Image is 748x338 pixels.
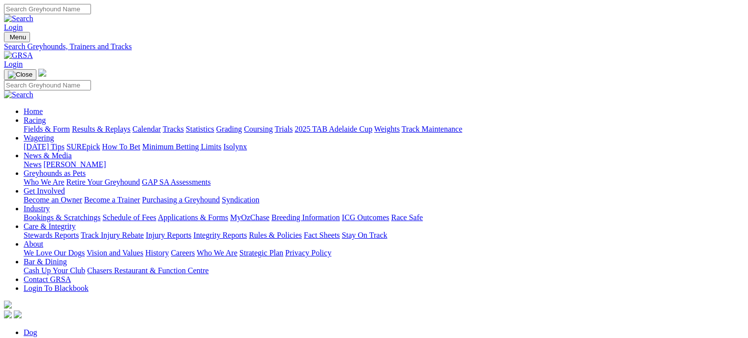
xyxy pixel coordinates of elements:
[4,69,36,80] button: Toggle navigation
[186,125,214,133] a: Statistics
[24,169,86,177] a: Greyhounds as Pets
[295,125,372,133] a: 2025 TAB Adelaide Cup
[374,125,400,133] a: Weights
[304,231,340,239] a: Fact Sheets
[4,42,744,51] a: Search Greyhounds, Trainers and Tracks
[271,213,340,222] a: Breeding Information
[4,60,23,68] a: Login
[197,249,238,257] a: Who We Are
[24,231,744,240] div: Care & Integrity
[249,231,302,239] a: Rules & Policies
[24,160,41,169] a: News
[24,231,79,239] a: Stewards Reports
[163,125,184,133] a: Tracks
[4,310,12,318] img: facebook.svg
[24,275,71,283] a: Contact GRSA
[81,231,144,239] a: Track Injury Rebate
[4,32,30,42] button: Toggle navigation
[24,257,67,266] a: Bar & Dining
[391,213,422,222] a: Race Safe
[24,142,64,151] a: [DATE] Tips
[158,213,228,222] a: Applications & Forms
[216,125,242,133] a: Grading
[4,4,91,14] input: Search
[24,107,43,115] a: Home
[24,213,744,222] div: Industry
[145,249,169,257] a: History
[38,69,46,77] img: logo-grsa-white.png
[24,160,744,169] div: News & Media
[66,178,140,186] a: Retire Your Greyhound
[24,125,744,134] div: Racing
[244,125,273,133] a: Coursing
[142,142,221,151] a: Minimum Betting Limits
[24,204,50,213] a: Industry
[342,213,389,222] a: ICG Outcomes
[4,23,23,31] a: Login
[24,178,64,186] a: Who We Are
[24,187,65,195] a: Get Involved
[171,249,195,257] a: Careers
[193,231,247,239] a: Integrity Reports
[142,196,220,204] a: Purchasing a Greyhound
[87,249,143,257] a: Vision and Values
[24,222,76,230] a: Care & Integrity
[24,266,744,275] div: Bar & Dining
[102,213,156,222] a: Schedule of Fees
[66,142,100,151] a: SUREpick
[24,196,744,204] div: Get Involved
[24,328,37,337] a: Dog
[24,249,744,257] div: About
[146,231,191,239] a: Injury Reports
[222,196,259,204] a: Syndication
[72,125,130,133] a: Results & Replays
[24,240,43,248] a: About
[24,151,72,160] a: News & Media
[24,266,85,275] a: Cash Up Your Club
[43,160,106,169] a: [PERSON_NAME]
[4,80,91,90] input: Search
[10,33,26,41] span: Menu
[132,125,161,133] a: Calendar
[24,196,82,204] a: Become an Owner
[4,51,33,60] img: GRSA
[84,196,140,204] a: Become a Trainer
[87,266,209,275] a: Chasers Restaurant & Function Centre
[24,213,100,222] a: Bookings & Scratchings
[24,125,70,133] a: Fields & Form
[342,231,387,239] a: Stay On Track
[24,116,46,124] a: Racing
[223,142,247,151] a: Isolynx
[402,125,462,133] a: Track Maintenance
[4,14,33,23] img: Search
[24,178,744,187] div: Greyhounds as Pets
[24,134,54,142] a: Wagering
[102,142,141,151] a: How To Bet
[14,310,22,318] img: twitter.svg
[24,249,85,257] a: We Love Our Dogs
[8,71,32,79] img: Close
[239,249,283,257] a: Strategic Plan
[24,284,89,292] a: Login To Blackbook
[230,213,269,222] a: MyOzChase
[4,90,33,99] img: Search
[285,249,331,257] a: Privacy Policy
[24,142,744,151] div: Wagering
[274,125,293,133] a: Trials
[4,301,12,309] img: logo-grsa-white.png
[142,178,211,186] a: GAP SA Assessments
